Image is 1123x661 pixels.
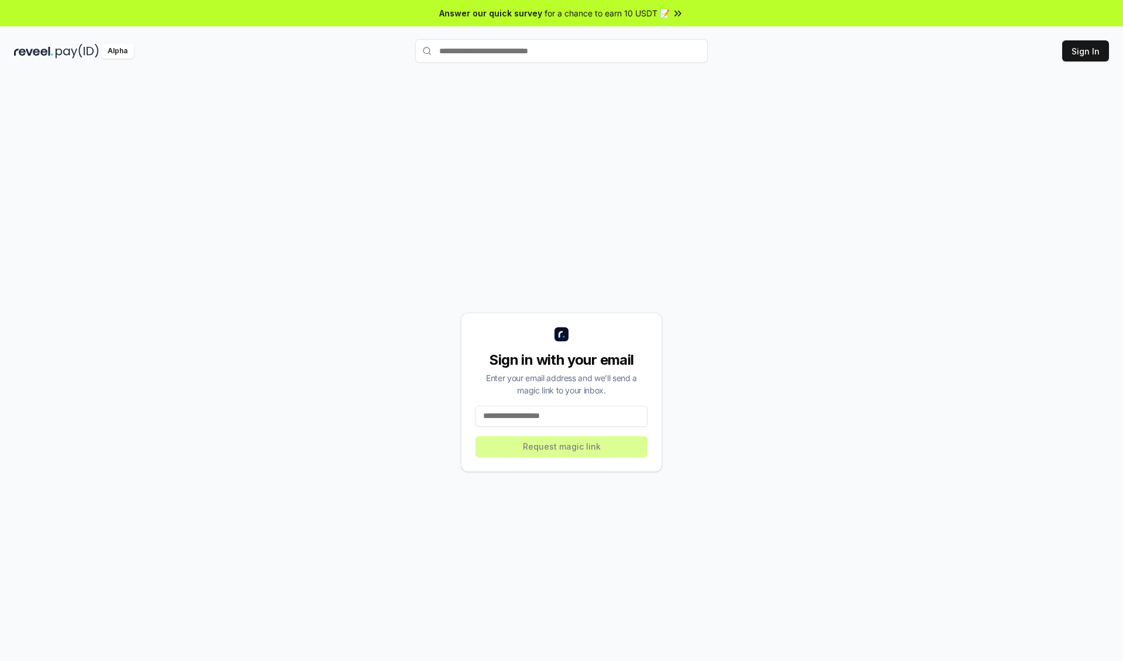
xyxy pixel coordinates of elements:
div: Enter your email address and we’ll send a magic link to your inbox. [476,372,647,396]
img: pay_id [56,44,99,59]
span: for a chance to earn 10 USDT 📝 [545,7,670,19]
img: logo_small [554,327,569,341]
span: Answer our quick survey [439,7,542,19]
button: Sign In [1062,40,1109,61]
img: reveel_dark [14,44,53,59]
div: Alpha [101,44,134,59]
div: Sign in with your email [476,351,647,369]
